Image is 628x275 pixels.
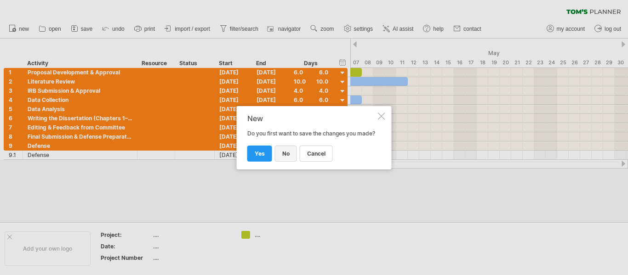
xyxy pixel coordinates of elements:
[247,114,376,161] div: Do you first want to save the changes you made?
[255,150,265,157] span: yes
[300,146,333,162] a: cancel
[247,114,376,123] div: New
[282,150,290,157] span: no
[247,146,272,162] a: yes
[275,146,297,162] a: no
[307,150,325,157] span: cancel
